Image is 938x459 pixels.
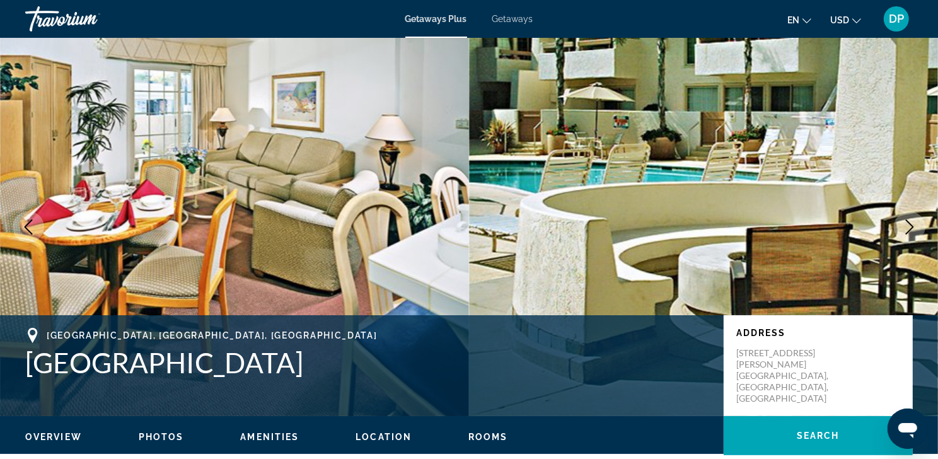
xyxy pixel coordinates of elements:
span: Search [797,431,840,441]
a: Travorium [25,3,151,35]
button: Amenities [240,431,299,443]
button: Photos [139,431,184,443]
a: Getaways Plus [405,14,467,24]
button: User Menu [880,6,913,32]
button: Overview [25,431,82,443]
span: Photos [139,432,184,442]
iframe: Button to launch messaging window [888,409,928,449]
span: DP [889,13,904,25]
span: [GEOGRAPHIC_DATA], [GEOGRAPHIC_DATA], [GEOGRAPHIC_DATA] [47,330,377,340]
button: Change language [787,11,811,29]
button: Rooms [468,431,508,443]
span: Amenities [240,432,299,442]
button: Change currency [830,11,861,29]
a: Getaways [492,14,533,24]
p: Address [736,328,900,338]
span: Overview [25,432,82,442]
span: USD [830,15,849,25]
span: en [787,15,799,25]
h1: [GEOGRAPHIC_DATA] [25,346,711,379]
p: [STREET_ADDRESS][PERSON_NAME] [GEOGRAPHIC_DATA], [GEOGRAPHIC_DATA], [GEOGRAPHIC_DATA] [736,347,837,404]
button: Location [356,431,412,443]
button: Previous image [13,211,44,243]
button: Search [724,416,913,455]
span: Rooms [468,432,508,442]
span: Location [356,432,412,442]
button: Next image [894,211,925,243]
